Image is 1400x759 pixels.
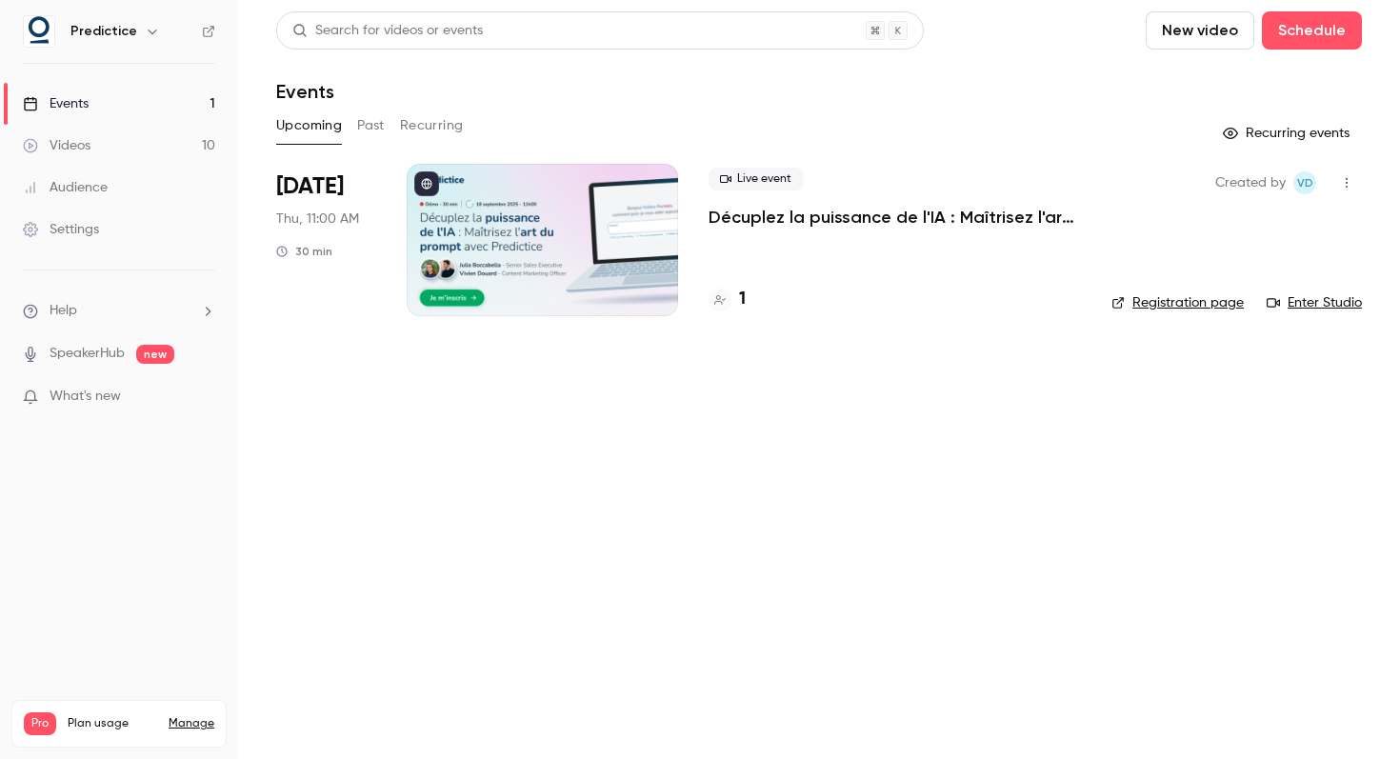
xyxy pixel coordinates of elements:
span: new [136,345,174,364]
div: Search for videos or events [292,21,483,41]
img: Predictice [24,16,54,47]
span: Help [50,301,77,321]
button: Schedule [1262,11,1362,50]
button: Recurring [400,110,464,141]
div: Videos [23,136,90,155]
span: [DATE] [276,171,344,202]
span: Thu, 11:00 AM [276,210,359,229]
button: New video [1146,11,1254,50]
h4: 1 [739,287,746,312]
li: help-dropdown-opener [23,301,215,321]
span: Pro [24,712,56,735]
button: Recurring events [1214,118,1362,149]
a: Manage [169,716,214,731]
a: 1 [709,287,746,312]
span: VD [1297,171,1313,194]
button: Past [357,110,385,141]
div: Settings [23,220,99,239]
h1: Events [276,80,334,103]
div: Events [23,94,89,113]
span: Live event [709,168,803,190]
span: What's new [50,387,121,407]
a: Décuplez la puissance de l'IA : Maîtrisez l'art du prompt avec Predictice [709,206,1081,229]
span: Plan usage [68,716,157,731]
span: Created by [1215,171,1286,194]
a: Registration page [1111,293,1244,312]
a: Enter Studio [1267,293,1362,312]
span: Vivien Douard [1293,171,1316,194]
div: 30 min [276,244,332,259]
div: Audience [23,178,108,197]
button: Upcoming [276,110,342,141]
a: SpeakerHub [50,344,125,364]
h6: Predictice [70,22,137,41]
div: Sep 18 Thu, 11:00 AM (Europe/Paris) [276,164,376,316]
